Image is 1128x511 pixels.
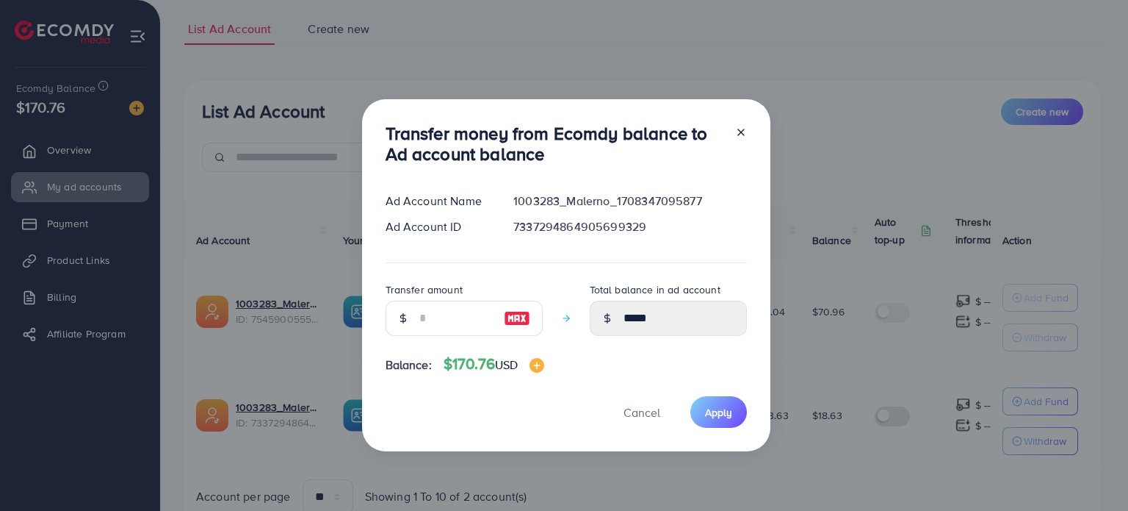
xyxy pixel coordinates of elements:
img: image [529,358,544,373]
button: Cancel [605,396,679,428]
span: Apply [705,405,732,420]
label: Total balance in ad account [590,282,720,297]
label: Transfer amount [386,282,463,297]
button: Apply [690,396,747,428]
div: Ad Account Name [374,193,502,210]
h3: Transfer money from Ecomdy balance to Ad account balance [386,123,723,165]
div: 1003283_Malerno_1708347095877 [502,193,758,210]
div: Ad Account ID [374,218,502,235]
div: 7337294864905699329 [502,218,758,235]
span: Balance: [386,357,432,374]
h4: $170.76 [444,355,545,374]
img: image [504,310,530,327]
iframe: Chat [1066,445,1117,500]
span: USD [495,357,518,373]
span: Cancel [623,404,660,421]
